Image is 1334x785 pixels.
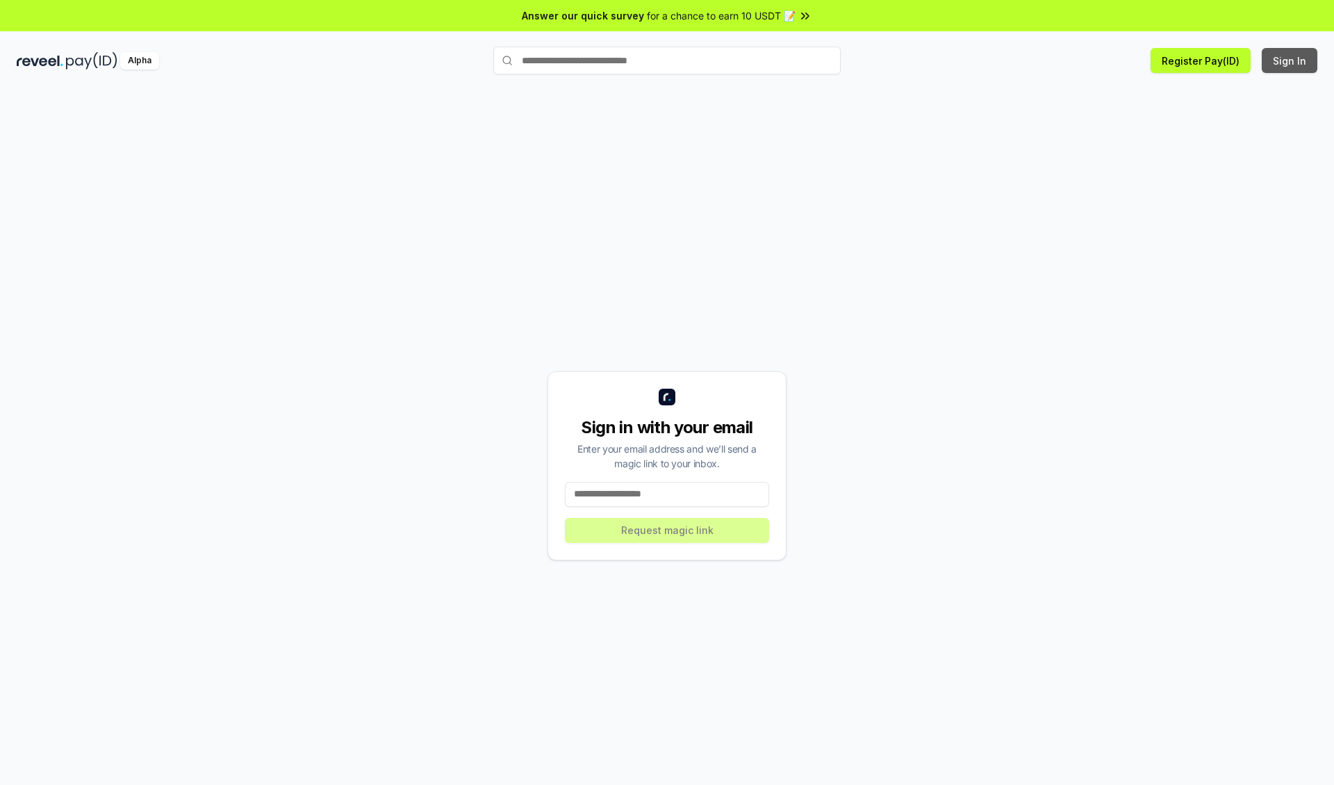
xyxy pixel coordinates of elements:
[647,8,796,23] span: for a chance to earn 10 USDT 📝
[17,52,63,70] img: reveel_dark
[565,442,769,471] div: Enter your email address and we’ll send a magic link to your inbox.
[659,389,675,405] img: logo_small
[66,52,117,70] img: pay_id
[1151,48,1251,73] button: Register Pay(ID)
[120,52,159,70] div: Alpha
[565,416,769,439] div: Sign in with your email
[1262,48,1317,73] button: Sign In
[522,8,644,23] span: Answer our quick survey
